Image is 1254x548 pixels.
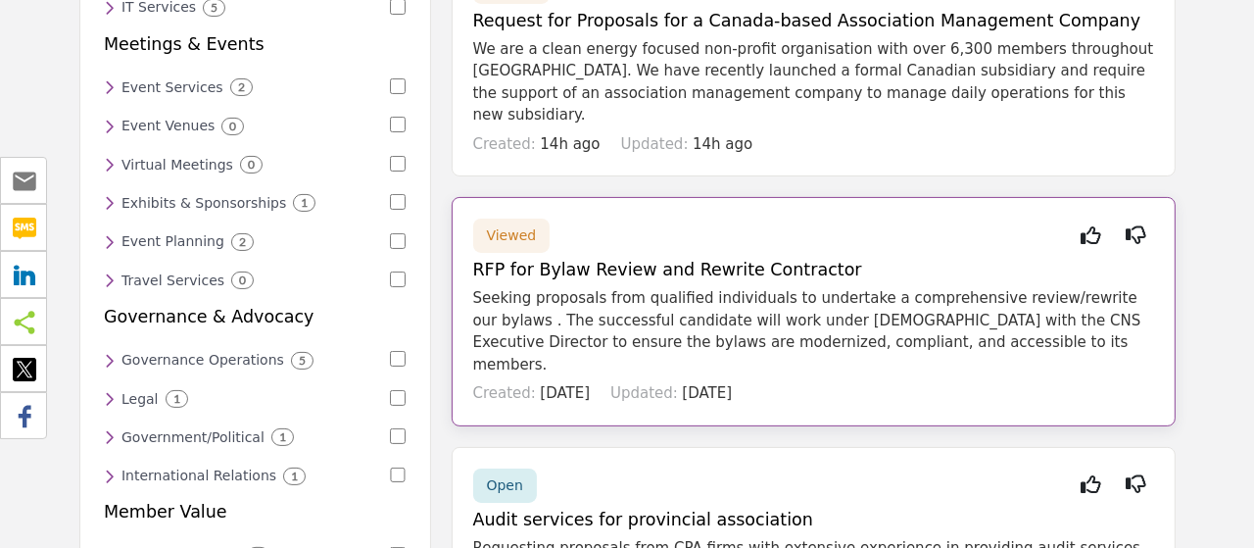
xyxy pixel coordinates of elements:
div: 1 Results For International Relations [283,468,306,485]
span: Updated: [621,135,689,153]
h6: Professional event planning services [121,233,224,250]
b: 1 [279,430,286,444]
span: Created: [473,384,536,402]
input: Select Government/Political [390,428,406,444]
span: Created: [473,135,536,153]
input: Select Exhibits & Sponsorships [390,194,406,210]
b: 1 [173,392,180,406]
h5: RFP for Bylaw Review and Rewrite Contractor [473,260,1154,280]
b: 0 [229,120,236,133]
h5: Governance & Advocacy [104,307,314,327]
i: Interested [1081,235,1101,236]
input: Select Legal [390,390,406,406]
b: 2 [239,235,246,249]
h5: Audit services for provincial association [473,510,1154,530]
b: 2 [238,80,245,94]
h5: Meetings & Events [104,34,265,55]
div: 0 Results For Travel Services [231,272,254,289]
i: Interested [1081,484,1101,485]
div: 5 Results For Governance Operations [291,352,313,370]
b: 5 [299,354,306,368]
div: 0 Results For Virtual Meetings [240,156,263,174]
div: 1 Results For Legal [166,390,188,408]
p: We are a clean energy focused non-profit organisation with over 6,300 members throughout [GEOGRAP... [473,38,1154,126]
input: Select Travel Services [390,272,406,287]
h6: Services for effective governance operations [121,352,284,369]
h6: Virtual meeting platforms and services [121,157,233,174]
span: [DATE] [540,384,590,402]
h6: Services for managing international relations [121,468,276,484]
h6: Travel planning and management services [121,273,224,289]
div: 1 Results For Exhibits & Sponsorships [293,194,315,212]
span: Open [487,477,523,493]
b: 1 [301,196,308,210]
span: [DATE] [682,384,732,402]
input: Select Event Planning [390,233,406,249]
h5: Request for Proposals for a Canada-based Association Management Company [473,11,1154,31]
input: Select Virtual Meetings [390,156,406,172]
div: 0 Results For Event Venues [221,118,244,135]
p: Seeking proposals from qualified individuals to undertake a comprehensive review/rewrite our byla... [473,287,1154,375]
input: Select International Relations [390,468,406,483]
span: 14h ago [693,135,752,153]
h6: Venues for hosting events [121,118,215,134]
h6: Exhibition and sponsorship services [121,195,286,212]
h6: Services related to government and political affairs [121,429,265,446]
input: Select Event Venues [390,117,406,132]
h5: Member Value [104,502,227,523]
div: 2 Results For Event Services [230,78,253,96]
i: Not Interested [1127,235,1147,236]
h6: Comprehensive event management services [121,79,223,96]
span: 14h ago [540,135,600,153]
b: 0 [248,158,255,172]
input: Select Event Services [390,78,406,94]
b: 1 [291,470,298,483]
div: 1 Results For Government/Political [271,428,294,446]
h6: Legal services and support [121,391,159,408]
b: 5 [211,1,217,15]
span: Updated: [610,384,678,402]
span: Viewed [487,227,537,243]
input: Select Governance Operations [390,351,406,367]
b: 0 [239,274,246,287]
i: Not Interested [1127,484,1147,485]
div: 2 Results For Event Planning [231,233,254,251]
